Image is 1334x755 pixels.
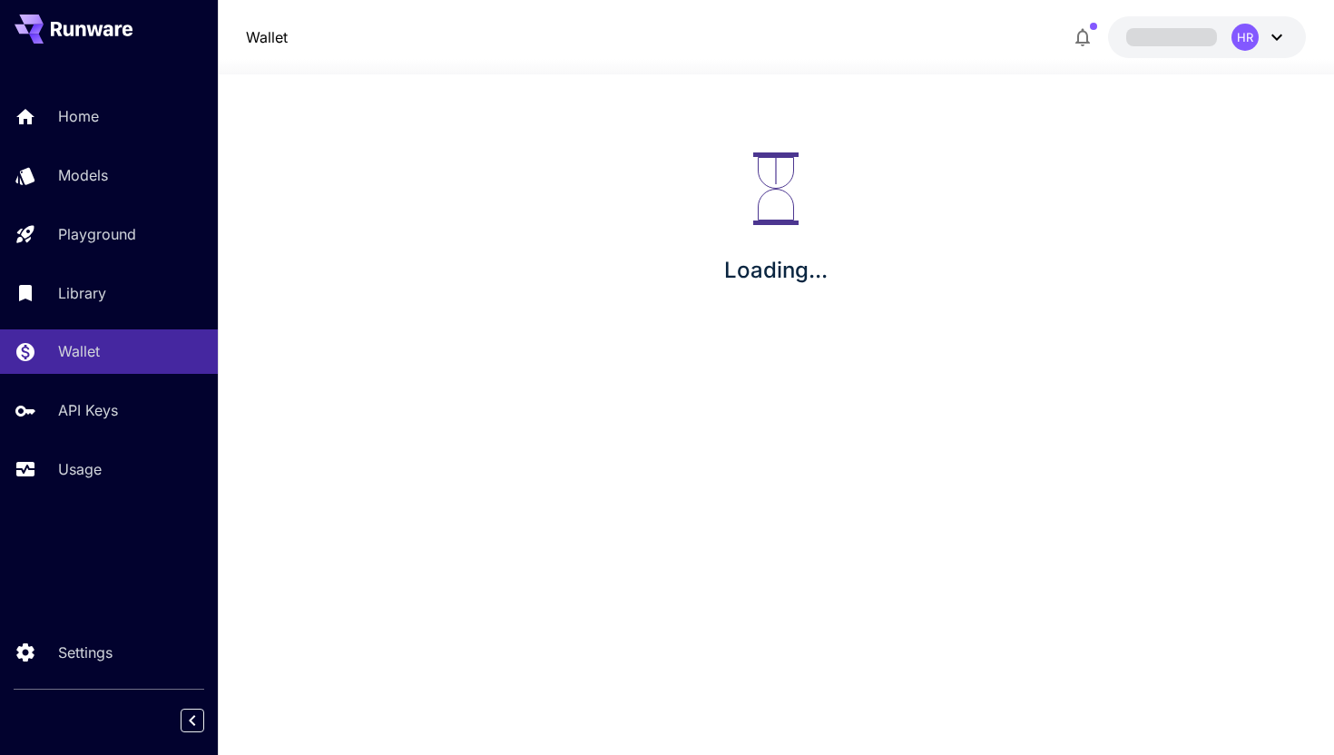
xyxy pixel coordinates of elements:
p: Wallet [58,340,100,362]
nav: breadcrumb [246,26,288,48]
p: Usage [58,458,102,480]
div: Collapse sidebar [194,704,218,737]
p: Models [58,164,108,186]
p: API Keys [58,399,118,421]
p: Playground [58,223,136,245]
a: Wallet [246,26,288,48]
div: HR [1231,24,1259,51]
button: Collapse sidebar [181,709,204,732]
p: Library [58,282,106,304]
button: HR [1108,16,1306,58]
p: Settings [58,642,113,663]
p: Loading... [724,254,828,287]
p: Home [58,105,99,127]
